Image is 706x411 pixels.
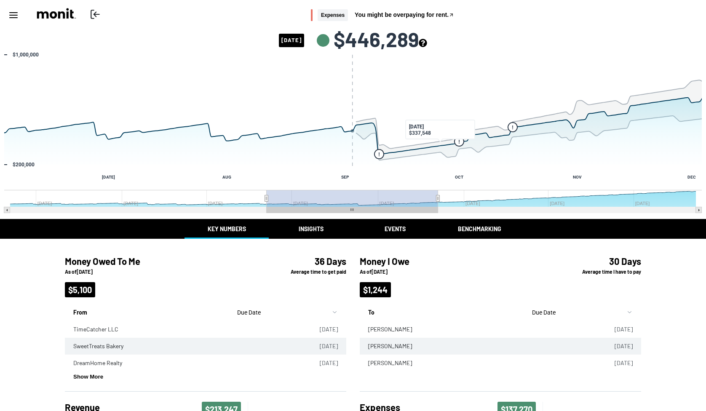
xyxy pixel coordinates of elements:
h4: Money I Owe [360,256,536,267]
h4: 30 Days [549,256,641,267]
text: $1,000,000 [13,52,39,58]
text: DEC [687,175,696,179]
h4: Money Owed To Me [65,256,241,267]
td: [DATE] [594,321,641,338]
td: [PERSON_NAME] [360,355,594,371]
span: $1,244 [360,282,391,297]
button: Show More [73,374,103,380]
g: Wednesday, Oct 1, 05:00, 364,450.6299408904. flags. [455,137,464,146]
td: [DATE] [299,355,346,371]
span: Expenses [318,9,348,21]
img: logo [35,7,77,21]
text: NOV [573,175,582,179]
text: SEP [341,175,349,179]
td: [DATE] [594,338,641,355]
td: [DATE] [594,355,641,371]
td: DreamHome Realty [65,355,299,371]
text: ! [378,152,380,157]
button: Key Numbers [185,219,269,239]
p: Average time to get paid [254,268,346,275]
td: [PERSON_NAME] [360,338,594,355]
td: [DATE] [299,321,346,338]
td: TimeCatcher LLC [65,321,299,338]
td: SweetTreats Bakery [65,338,299,355]
button: sort by [529,304,633,321]
span: [DATE] [279,34,304,47]
h4: 36 Days [254,256,346,267]
p: From [73,304,225,317]
button: ExpensesYou might be overpaying for rent. [311,9,454,21]
p: Average time I have to pay [549,268,641,275]
p: As of [DATE] [360,268,536,275]
text: $200,000 [13,162,35,168]
p: As of [DATE] [65,268,241,275]
p: To [368,304,520,317]
g: Wednesday, Oct 15, 05:00, 470,429.50402345636. flags. [508,123,517,132]
svg: Menu [8,10,19,20]
text: AUG [222,175,231,179]
td: [DATE] [299,338,346,355]
button: sort by [234,304,338,321]
span: $5,100 [65,282,95,297]
td: [PERSON_NAME] [360,321,594,338]
text: ! [458,139,460,145]
button: Insights [269,219,353,239]
span: $446,289 [334,29,427,49]
button: Events [353,219,437,239]
text: ! [512,125,513,131]
g: Wednesday, Sep 10, 05:00, 275,012.5460426161. flags. [374,149,384,159]
button: Benchmarking [437,219,521,239]
button: see more about your cashflow projection [419,39,427,48]
text: [DATE] [102,175,115,179]
text: OCT [455,175,463,179]
span: You might be overpaying for rent. [355,12,449,18]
